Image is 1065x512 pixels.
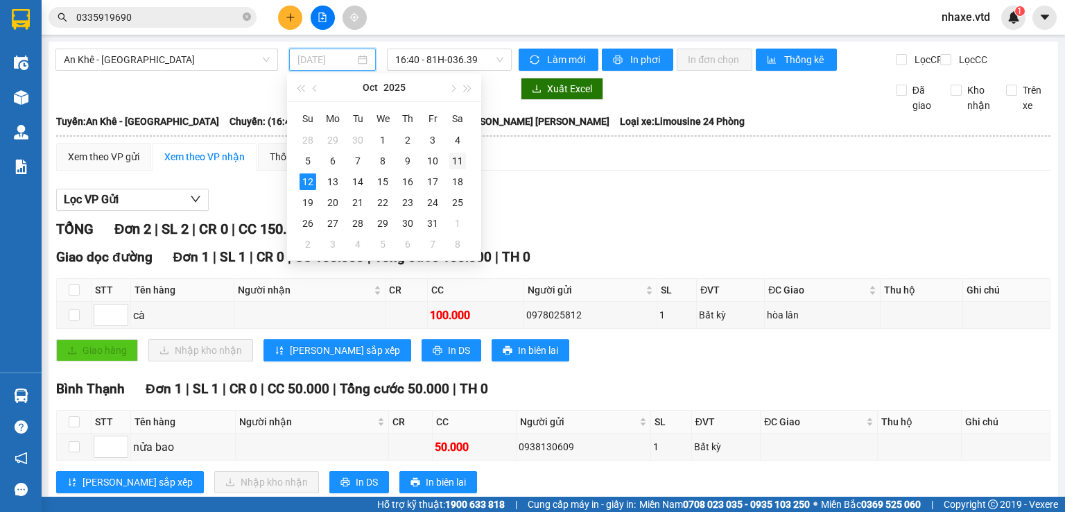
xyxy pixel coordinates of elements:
[340,477,350,488] span: printer
[1017,83,1051,113] span: Trên xe
[333,381,336,397] span: |
[399,471,477,493] button: printerIn biên lai
[268,381,329,397] span: CC 50.000
[449,153,466,169] div: 11
[424,173,441,190] div: 17
[1039,11,1051,24] span: caret-down
[881,279,963,302] th: Thu hộ
[697,279,765,302] th: ĐVT
[422,339,481,361] button: printerIn DS
[399,132,416,148] div: 2
[300,173,316,190] div: 12
[370,234,395,255] td: 2025-11-05
[374,173,391,190] div: 15
[15,452,28,465] span: notification
[399,153,416,169] div: 9
[909,52,945,67] span: Lọc CR
[220,249,246,265] span: SL 1
[821,497,921,512] span: Miền Bắc
[1032,6,1057,30] button: caret-down
[275,345,284,357] span: sort-ascending
[186,381,189,397] span: |
[659,307,695,323] div: 1
[602,49,673,71] button: printerIn phơi
[345,130,370,151] td: 2025-09-30
[349,12,359,22] span: aim
[395,108,420,130] th: Th
[356,475,378,490] span: In DS
[683,499,810,510] strong: 0708 023 035 - 0935 103 250
[424,153,441,169] div: 10
[261,381,264,397] span: |
[518,343,558,358] span: In biên lai
[56,221,94,237] span: TỔNG
[295,130,320,151] td: 2025-09-28
[270,149,309,164] div: Thống kê
[349,215,366,232] div: 28
[370,171,395,192] td: 2025-10-15
[56,249,153,265] span: Giao dọc đường
[1007,11,1020,24] img: icon-new-feature
[532,84,542,95] span: download
[377,497,505,512] span: Hỗ trợ kỹ thuật:
[286,12,295,22] span: plus
[92,411,131,434] th: STT
[232,221,235,237] span: |
[15,420,28,434] span: question-circle
[445,192,470,213] td: 2025-10-25
[768,282,866,298] span: ĐC Giao
[162,221,189,237] span: SL 2
[953,52,989,67] span: Lọc CC
[349,194,366,211] div: 21
[146,381,182,397] span: Đơn 1
[1015,6,1025,16] sup: 1
[213,249,216,265] span: |
[131,279,234,302] th: Tên hàng
[92,279,131,302] th: STT
[340,381,449,397] span: Tổng cước 50.000
[193,381,219,397] span: SL 1
[297,52,354,67] input: 12/10/2025
[931,497,933,512] span: |
[114,221,151,237] span: Đơn 2
[15,483,28,496] span: message
[433,345,442,357] span: printer
[243,12,251,21] span: close-circle
[148,339,253,361] button: downloadNhập kho nhận
[300,132,316,148] div: 28
[426,475,466,490] span: In biên lai
[349,132,366,148] div: 30
[988,500,998,509] span: copyright
[14,389,28,403] img: warehouse-icon
[370,130,395,151] td: 2025-10-01
[230,381,257,397] span: CR 0
[345,108,370,130] th: Tu
[318,12,327,22] span: file-add
[395,192,420,213] td: 2025-10-23
[345,151,370,171] td: 2025-10-07
[449,194,466,211] div: 25
[295,234,320,255] td: 2025-11-02
[395,171,420,192] td: 2025-10-16
[453,381,456,397] span: |
[653,439,689,454] div: 1
[320,171,345,192] td: 2025-10-13
[14,56,28,70] img: warehouse-icon
[764,414,863,429] span: ĐC Giao
[502,249,530,265] span: TH 0
[962,83,996,113] span: Kho nhận
[295,213,320,234] td: 2025-10-26
[133,307,232,324] div: cà
[430,114,609,129] span: Tài xế: [PERSON_NAME] [PERSON_NAME]
[389,411,433,434] th: CR
[677,49,752,71] button: In đơn chọn
[300,236,316,253] div: 2
[374,215,391,232] div: 29
[420,151,445,171] td: 2025-10-10
[449,132,466,148] div: 4
[320,192,345,213] td: 2025-10-20
[263,339,411,361] button: sort-ascending[PERSON_NAME] sắp xếp
[324,132,341,148] div: 29
[651,411,691,434] th: SL
[320,234,345,255] td: 2025-11-03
